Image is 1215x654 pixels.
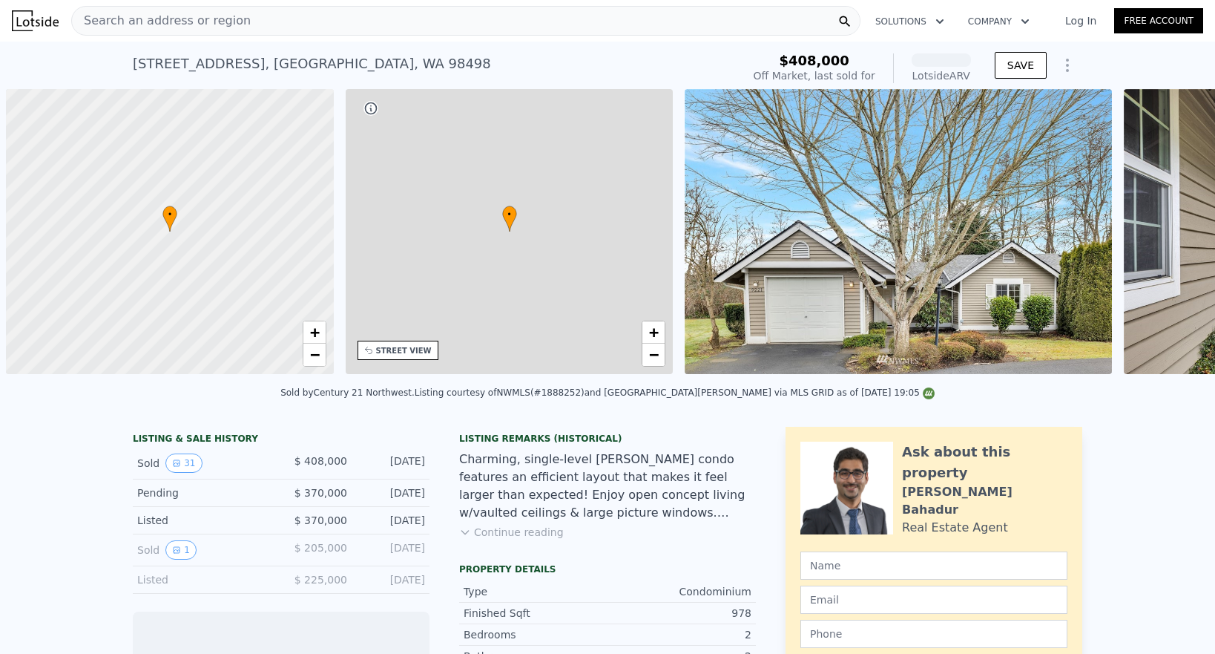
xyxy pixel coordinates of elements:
[902,519,1008,537] div: Real Estate Agent
[359,454,425,473] div: [DATE]
[162,208,177,221] span: •
[309,345,319,364] span: −
[133,433,429,448] div: LISTING & SALE HISTORY
[137,513,269,528] div: Listed
[133,53,491,74] div: [STREET_ADDRESS] , [GEOGRAPHIC_DATA] , WA 98498
[309,323,319,341] span: +
[137,485,269,500] div: Pending
[800,552,1067,580] input: Name
[642,321,665,344] a: Zoom in
[800,620,1067,648] input: Phone
[359,485,425,500] div: [DATE]
[459,451,756,522] div: Charming, single-level [PERSON_NAME] condo features an efficient layout that makes it feel larger...
[902,442,1067,483] div: Ask about this property
[294,542,347,554] span: $ 205,000
[165,454,202,473] button: View historical data
[459,433,756,445] div: Listing Remarks (Historical)
[607,627,751,642] div: 2
[303,321,326,344] a: Zoom in
[649,345,659,364] span: −
[464,627,607,642] div: Bedrooms
[912,68,971,83] div: Lotside ARV
[280,388,415,398] div: Sold by Century 21 Northwest .
[779,53,849,68] span: $408,000
[800,586,1067,614] input: Email
[303,344,326,366] a: Zoom out
[459,563,756,575] div: Property details
[995,52,1047,79] button: SAVE
[956,8,1041,35] button: Company
[294,455,347,467] span: $ 408,000
[607,606,751,621] div: 978
[464,584,607,599] div: Type
[137,572,269,587] div: Listed
[376,345,432,356] div: STREET VIEW
[902,483,1067,519] div: [PERSON_NAME] Bahadur
[294,574,347,586] span: $ 225,000
[294,514,347,526] span: $ 370,000
[863,8,956,35] button: Solutions
[162,206,177,232] div: •
[754,68,875,83] div: Off Market, last sold for
[137,454,269,473] div: Sold
[1053,50,1082,80] button: Show Options
[415,388,935,398] div: Listing courtesy of NWMLS (#1888252) and [GEOGRAPHIC_DATA][PERSON_NAME] via MLS GRID as of [DATE]...
[165,540,197,560] button: View historical data
[294,487,347,499] span: $ 370,000
[685,89,1112,374] img: Sale: 126050858 Parcel: 100586044
[137,540,269,560] div: Sold
[359,572,425,587] div: [DATE]
[1114,8,1203,33] a: Free Account
[649,323,659,341] span: +
[1047,13,1114,28] a: Log In
[464,606,607,621] div: Finished Sqft
[359,513,425,528] div: [DATE]
[12,10,59,31] img: Lotside
[502,208,517,221] span: •
[923,388,935,399] img: NWMLS Logo
[359,540,425,560] div: [DATE]
[72,12,251,30] span: Search an address or region
[642,344,665,366] a: Zoom out
[607,584,751,599] div: Condominium
[459,525,564,540] button: Continue reading
[502,206,517,232] div: •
